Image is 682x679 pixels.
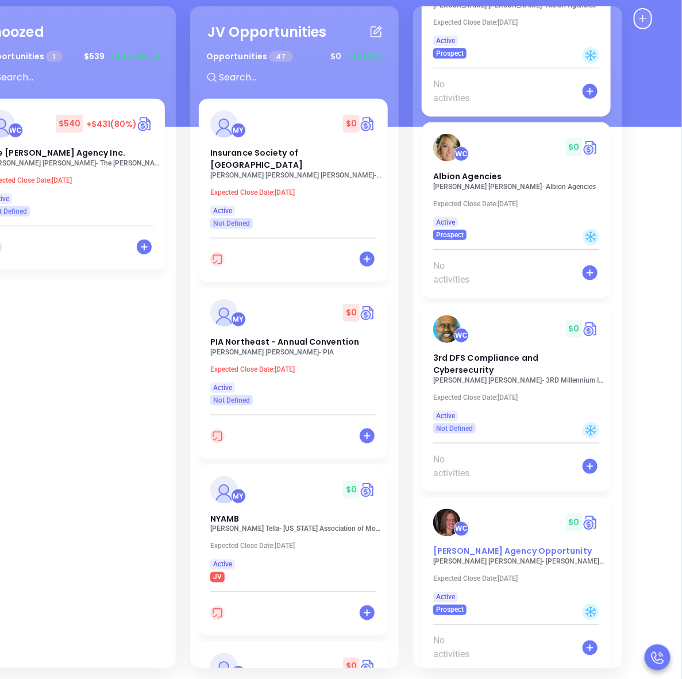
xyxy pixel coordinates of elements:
[583,321,599,338] img: Quote
[422,122,611,240] a: profileWalter Contreras$0Circle dollarAlbion Agencies[PERSON_NAME] [PERSON_NAME]- Albion Agencies...
[199,465,390,642] div: profileMegan Youmans$0Circle dollarNYAMB[PERSON_NAME] Tella- [US_STATE] Association of Mortgage B...
[433,376,606,384] p: Virgil Jonson - 3RD Millennium Ins & Financial Services
[213,205,232,217] span: Active
[454,522,469,537] div: Walter Contreras
[436,591,455,604] span: Active
[210,476,238,504] img: NYAMB
[583,139,599,156] img: Quote
[137,115,153,133] img: Quote
[360,115,376,133] img: Quote
[360,304,376,322] img: Quote
[213,571,222,584] span: JV
[343,658,360,676] span: $ 0
[110,51,160,63] span: +$431 (80%)
[206,46,293,67] p: Opportunities
[436,47,464,60] span: Prospect
[231,489,246,504] div: Megan Youmans
[210,542,383,550] p: Expected Close Date: [DATE]
[199,99,390,288] div: profileMegan Youmans$0Circle dollarInsurance Society of [GEOGRAPHIC_DATA][PERSON_NAME] [PERSON_NA...
[436,410,455,422] span: Active
[433,134,461,161] img: Albion Agencies
[81,48,107,65] span: $ 539
[210,336,359,348] span: PIA Northeast - Annual Convention
[210,348,383,356] p: Kimberly Zielinski - PIA
[433,634,483,662] span: No activities
[433,393,606,402] p: Expected Close Date: [DATE]
[433,200,606,208] p: Expected Close Date: [DATE]
[231,312,246,327] div: Megan Youmans
[269,51,292,62] span: 47
[8,123,23,138] div: Walter Contreras
[454,328,469,343] div: Walter Contreras
[583,422,599,439] div: Cold
[210,365,383,373] p: Expected Close Date: [DATE]
[199,465,388,582] a: profileMegan Youmans$0Circle dollarNYAMB[PERSON_NAME] Tella- [US_STATE] Association of Mortgage B...
[433,171,502,182] span: Albion Agencies
[86,118,137,130] span: +$431 (80%)
[56,115,83,133] span: $ 540
[583,47,599,64] div: Cold
[343,481,360,499] span: $ 0
[360,658,376,676] img: Quote
[210,299,238,327] img: PIA Northeast - Annual Convention
[199,288,388,406] a: profileMegan Youmans$0Circle dollarPIA Northeast - Annual Convention[PERSON_NAME] [PERSON_NAME]- ...
[566,514,583,531] span: $ 0
[583,514,599,531] img: Quote
[199,99,388,229] a: profileMegan Youmans$0Circle dollarInsurance Society of [GEOGRAPHIC_DATA][PERSON_NAME] [PERSON_NA...
[436,604,464,616] span: Prospect
[433,315,461,343] img: 3rd DFS Compliance and Cybersecurity
[583,229,599,245] div: Cold
[433,18,606,26] p: Expected Close Date: [DATE]
[213,558,232,571] span: Active
[46,51,62,62] span: 1
[210,513,240,524] span: NYAMB
[433,78,483,105] span: No activities
[327,48,344,65] span: $ 0
[210,110,238,138] img: Insurance Society of Philadelphia
[433,558,606,566] p: Laura Murray - Allan Block Agency Inc
[436,34,455,47] span: Active
[583,604,599,620] div: Cold
[343,304,360,322] span: $ 0
[436,422,473,435] span: Not Defined
[422,122,614,304] div: profileWalter Contreras$0Circle dollarAlbion Agencies[PERSON_NAME] [PERSON_NAME]- Albion Agencies...
[213,394,250,407] span: Not Defined
[433,183,606,191] p: Rachel Hicks - Albion Agencies
[566,138,583,156] span: $ 0
[343,115,360,133] span: $ 0
[210,188,383,196] p: Expected Close Date: [DATE]
[213,381,232,394] span: Active
[422,304,611,434] a: profileWalter Contreras$0Circle dollar3rd DFS Compliance and Cybersecurity[PERSON_NAME] [PERSON_N...
[433,352,538,376] span: 3rd DFS Compliance and Cybersecurity
[422,304,614,497] div: profileWalter Contreras$0Circle dollar3rd DFS Compliance and Cybersecurity[PERSON_NAME] [PERSON_N...
[433,546,592,557] span: Allan Agency Opportunity
[231,123,246,138] div: Megan Youmans
[436,229,464,241] span: Prospect
[436,216,455,229] span: Active
[218,70,390,85] input: Search...
[360,481,376,499] img: Quote
[213,217,250,230] span: Not Defined
[207,22,327,43] div: JV Opportunities
[422,497,614,679] div: profileWalter Contreras$0Circle dollar[PERSON_NAME] Agency Opportunity[PERSON_NAME] [PERSON_NAME]...
[433,509,461,537] img: Allan Agency Opportunity
[566,320,583,338] span: $ 0
[347,51,383,63] span: +$0 (0%)
[210,171,383,179] p: Ann Marie Snyder - Insurance Society of Philadelphia
[199,288,390,465] div: profileMegan Youmans$0Circle dollarPIA Northeast - Annual Convention[PERSON_NAME] [PERSON_NAME]- ...
[433,575,606,583] p: Expected Close Date: [DATE]
[433,259,483,287] span: No activities
[210,147,303,171] span: Insurance Society of Philadelphia
[210,525,383,533] p: Edith Tella - New York Association of Mortgage Brokers (NYAMB)
[433,453,483,480] span: No activities
[199,15,390,99] div: JV OpportunitiesOpportunities 47$0+$0(0%)
[422,497,611,615] a: profileWalter Contreras$0Circle dollar[PERSON_NAME] Agency Opportunity[PERSON_NAME] [PERSON_NAME]...
[454,146,469,161] div: Walter Contreras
